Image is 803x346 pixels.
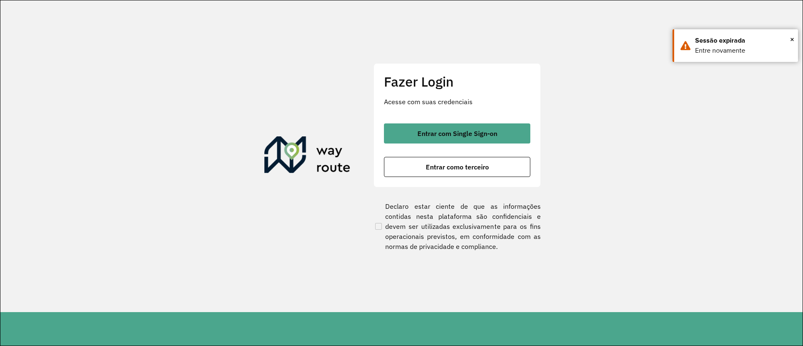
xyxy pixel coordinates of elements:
button: button [384,123,530,144]
div: Sessão expirada [695,36,792,46]
p: Acesse com suas credenciais [384,97,530,107]
button: Close [790,33,794,46]
span: Entrar com Single Sign-on [417,130,497,137]
span: Entrar como terceiro [426,164,489,170]
label: Declaro estar ciente de que as informações contidas nesta plataforma são confidenciais e devem se... [373,201,541,251]
span: × [790,33,794,46]
h2: Fazer Login [384,74,530,90]
img: Roteirizador AmbevTech [264,136,350,177]
button: button [384,157,530,177]
div: Entre novamente [695,46,792,56]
